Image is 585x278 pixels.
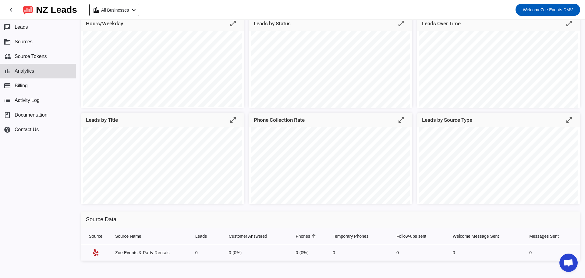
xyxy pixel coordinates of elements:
a: Open chat [559,254,578,272]
div: Follow-ups sent [396,233,426,239]
mat-card-title: Leads Over Time [422,19,461,28]
mat-icon: chevron_left [7,6,15,13]
mat-icon: open_in_full [565,20,573,27]
mat-icon: cloud_sync [4,53,11,60]
div: Temporary Phones [333,233,387,239]
th: Source [81,228,110,245]
span: Contact Us [15,127,39,132]
div: Leads [195,233,207,239]
mat-card-title: Phone Collection Rate [254,116,305,124]
mat-icon: open_in_full [229,20,237,27]
span: Sources [15,39,33,45]
span: Zoe Events DMV [523,5,573,14]
span: Welcome [523,7,541,12]
td: 0 [328,245,392,261]
mat-icon: list [4,97,11,104]
mat-icon: location_city [93,6,100,14]
span: All Businesses [101,6,129,14]
td: 0 [524,245,580,261]
div: NZ Leads [36,5,77,14]
mat-card-title: Hours/Weekday [86,19,123,28]
mat-icon: chat [4,23,11,31]
td: 0 [190,245,224,261]
span: Documentation [15,112,48,118]
div: Temporary Phones [333,233,369,239]
td: Zoe Events & Party Rentals [110,245,190,261]
mat-icon: payment [4,82,11,89]
mat-card-title: Leads by Source Type [422,116,472,124]
span: Activity Log [15,98,40,103]
div: Phones [296,233,310,239]
mat-icon: open_in_full [398,116,405,124]
td: 0 [448,245,524,261]
td: 0 [392,245,448,261]
mat-icon: chevron_left [130,6,137,14]
img: logo [23,5,33,15]
div: Messages Sent [529,233,575,239]
mat-icon: business [4,38,11,45]
div: Source Name [115,233,141,239]
mat-icon: bar_chart [4,67,11,75]
div: Source Name [115,233,186,239]
mat-icon: open_in_full [565,116,573,124]
div: Messages Sent [529,233,559,239]
div: Customer Answered [229,233,267,239]
mat-icon: help [4,126,11,133]
mat-card-title: Leads by Status [254,19,291,28]
div: Follow-ups sent [396,233,443,239]
span: Leads [15,24,28,30]
div: Welcome Message Sent [453,233,499,239]
td: 0 (0%) [291,245,328,261]
mat-icon: open_in_full [398,20,405,27]
mat-icon: Yelp [92,249,99,256]
button: WelcomeZoe Events DMV [516,4,580,16]
mat-card-title: Leads by Title [86,116,118,124]
h2: Source Data [81,211,580,228]
span: Source Tokens [15,54,47,59]
span: Analytics [15,68,34,74]
td: 0 (0%) [224,245,291,261]
button: All Businesses [89,4,139,16]
div: Customer Answered [229,233,286,239]
div: Phones [296,233,323,239]
mat-icon: open_in_full [229,116,237,124]
div: Leads [195,233,219,239]
span: book [4,111,11,119]
span: Billing [15,83,28,88]
div: Welcome Message Sent [453,233,519,239]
